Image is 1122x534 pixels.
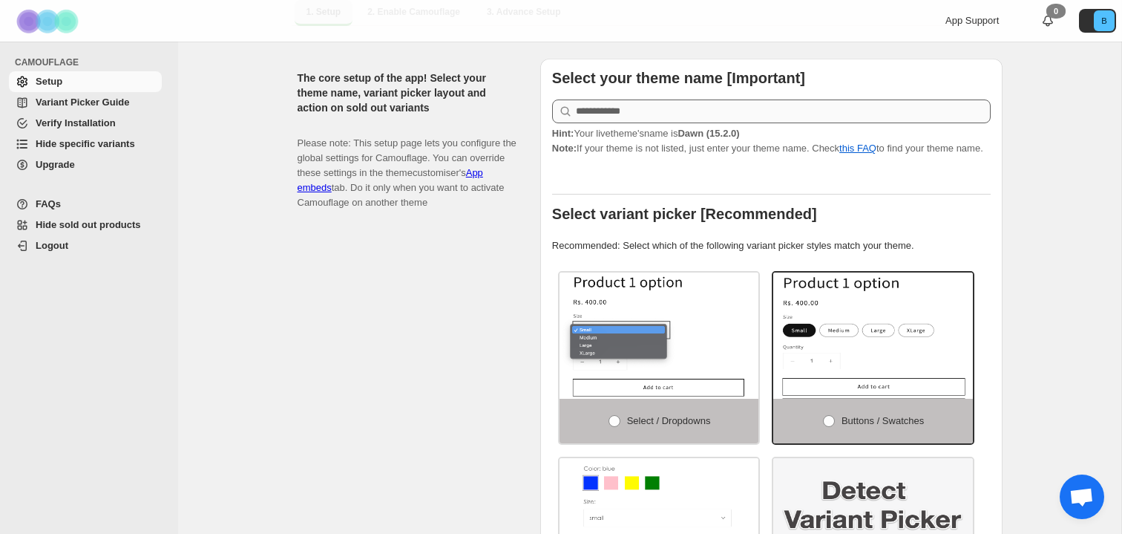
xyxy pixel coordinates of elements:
[9,235,162,256] a: Logout
[36,117,116,128] span: Verify Installation
[9,134,162,154] a: Hide specific variants
[552,143,577,154] strong: Note:
[773,273,973,399] img: Buttons / Swatches
[552,128,740,139] span: Your live theme's name is
[1046,4,1066,19] div: 0
[9,154,162,175] a: Upgrade
[36,159,75,170] span: Upgrade
[552,70,805,86] b: Select your theme name [Important]
[678,128,739,139] strong: Dawn (15.2.0)
[1094,10,1115,31] span: Avatar with initials B
[36,76,62,87] span: Setup
[1101,16,1106,25] text: B
[560,273,759,399] img: Select / Dropdowns
[552,126,991,156] p: If your theme is not listed, just enter your theme name. Check to find your theme name.
[298,121,516,210] p: Please note: This setup page lets you configure the global settings for Camouflage. You can overr...
[1060,475,1104,519] div: Open de chat
[552,206,817,222] b: Select variant picker [Recommended]
[36,138,135,149] span: Hide specific variants
[36,219,141,230] span: Hide sold out products
[9,71,162,92] a: Setup
[9,215,162,235] a: Hide sold out products
[15,56,168,68] span: CAMOUFLAGE
[36,240,68,251] span: Logout
[945,15,999,26] span: App Support
[298,71,516,115] h2: The core setup of the app! Select your theme name, variant picker layout and action on sold out v...
[839,143,876,154] a: this FAQ
[36,198,61,209] span: FAQs
[9,113,162,134] a: Verify Installation
[12,1,86,42] img: Camouflage
[552,238,991,253] p: Recommended: Select which of the following variant picker styles match your theme.
[552,128,574,139] strong: Hint:
[9,92,162,113] a: Variant Picker Guide
[9,194,162,215] a: FAQs
[627,415,711,426] span: Select / Dropdowns
[1079,9,1116,33] button: Avatar with initials B
[841,415,924,426] span: Buttons / Swatches
[1040,13,1055,28] a: 0
[36,97,129,108] span: Variant Picker Guide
